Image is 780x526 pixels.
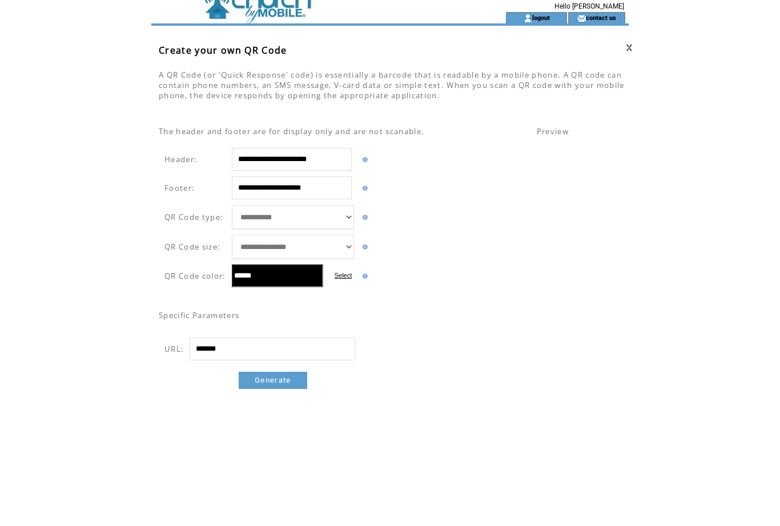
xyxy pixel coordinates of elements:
[360,274,368,279] img: help.gif
[554,2,624,10] span: Hello [PERSON_NAME]
[537,126,569,136] span: Preview
[164,271,226,281] span: QR Code color:
[164,242,220,252] span: QR Code size:
[164,344,184,354] span: URL:
[524,14,532,23] img: account_icon.gif
[360,215,368,220] img: help.gif
[586,14,616,21] a: contact us
[164,183,195,193] span: Footer:
[577,14,586,23] img: contact_us_icon.gif
[164,212,223,222] span: QR Code type:
[159,44,287,57] span: Create your own QR Code
[159,126,424,136] span: The header and footer are for display only and are not scanable.
[360,157,368,162] img: help.gif
[159,70,625,101] span: A QR Code (or 'Quick Response' code) is essentially a barcode that is readable by a mobile phone....
[335,272,352,279] label: Select
[360,186,368,191] img: help.gif
[159,310,239,320] span: Specific Parameters
[239,372,307,389] a: Generate
[360,244,368,250] img: help.gif
[532,14,550,21] a: logout
[164,154,197,164] span: Header:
